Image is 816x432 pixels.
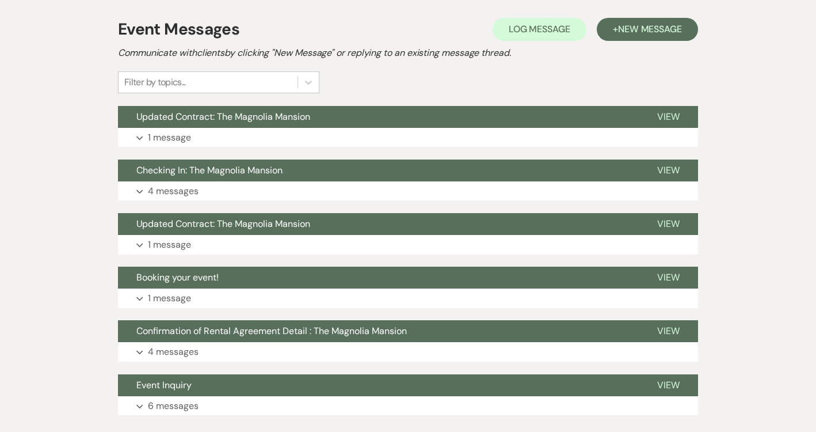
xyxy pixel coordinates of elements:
[136,325,407,337] span: Confirmation of Rental Agreement Detail : The Magnolia Mansion
[148,344,199,359] p: 4 messages
[639,213,698,235] button: View
[639,374,698,396] button: View
[639,267,698,289] button: View
[118,235,698,255] button: 1 message
[657,379,680,391] span: View
[118,289,698,308] button: 1 message
[657,164,680,176] span: View
[118,374,639,396] button: Event Inquiry
[136,164,283,176] span: Checking In: The Magnolia Mansion
[118,181,698,201] button: 4 messages
[136,218,310,230] span: Updated Contract: The Magnolia Mansion
[118,128,698,147] button: 1 message
[148,291,191,306] p: 1 message
[118,320,639,342] button: Confirmation of Rental Agreement Detail : The Magnolia Mansion
[118,160,639,181] button: Checking In: The Magnolia Mansion
[639,320,698,342] button: View
[148,399,199,414] p: 6 messages
[118,396,698,416] button: 6 messages
[136,379,192,391] span: Event Inquiry
[118,342,698,362] button: 4 messages
[118,213,639,235] button: Updated Contract: The Magnolia Mansion
[618,23,682,35] span: New Message
[136,111,310,123] span: Updated Contract: The Magnolia Mansion
[657,271,680,283] span: View
[118,267,639,289] button: Booking your event!
[639,106,698,128] button: View
[509,23,570,35] span: Log Message
[639,160,698,181] button: View
[148,184,199,199] p: 4 messages
[118,46,698,60] h2: Communicate with clients by clicking "New Message" or replying to an existing message thread.
[657,111,680,123] span: View
[118,106,639,128] button: Updated Contract: The Magnolia Mansion
[493,18,586,41] button: Log Message
[136,271,219,283] span: Booking your event!
[657,218,680,230] span: View
[597,18,698,41] button: +New Message
[148,130,191,145] p: 1 message
[124,75,186,89] div: Filter by topics...
[657,325,680,337] span: View
[118,17,239,41] h1: Event Messages
[148,237,191,252] p: 1 message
